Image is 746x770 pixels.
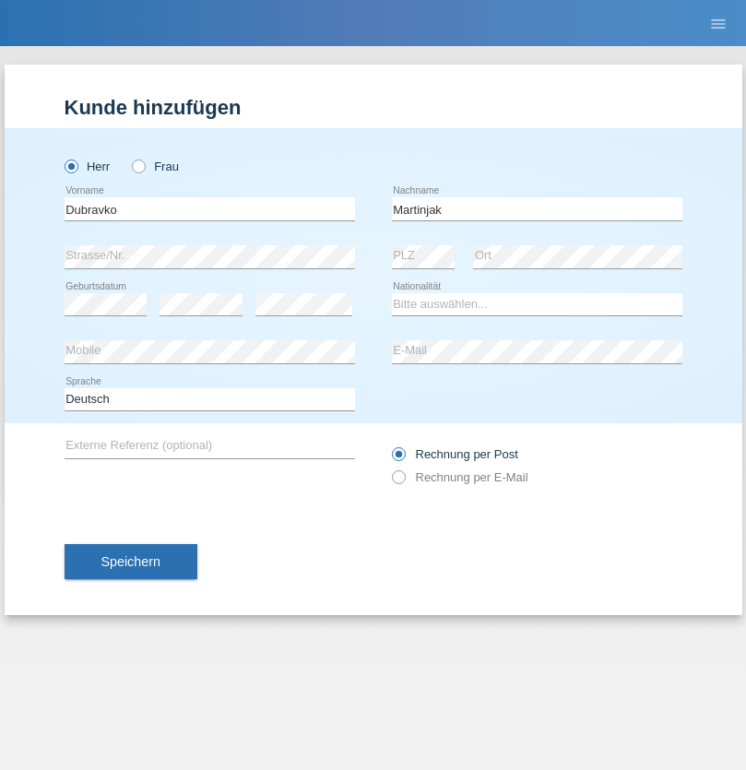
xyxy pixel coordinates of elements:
span: Speichern [101,554,160,569]
button: Speichern [65,544,197,579]
label: Frau [132,160,179,173]
input: Rechnung per Post [392,447,404,470]
label: Rechnung per Post [392,447,518,461]
label: Rechnung per E-Mail [392,470,528,484]
input: Herr [65,160,77,172]
input: Rechnung per E-Mail [392,470,404,493]
a: menu [700,18,737,29]
label: Herr [65,160,111,173]
i: menu [709,15,728,33]
input: Frau [132,160,144,172]
h1: Kunde hinzufügen [65,96,682,119]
